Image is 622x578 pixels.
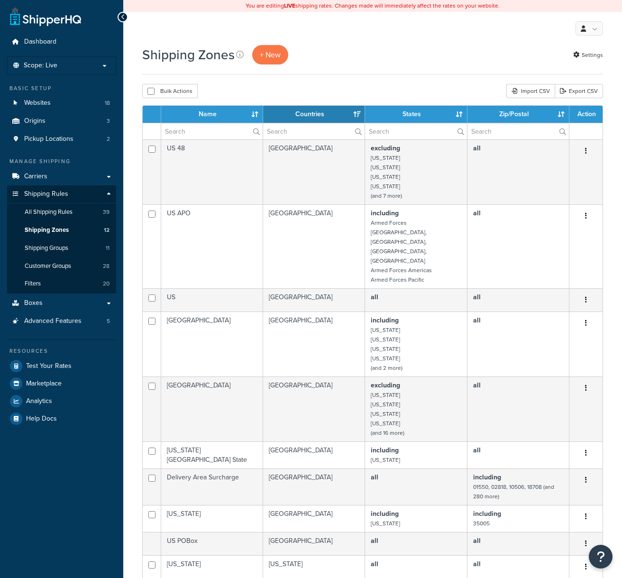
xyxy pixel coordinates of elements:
[371,173,400,181] small: [US_STATE]
[7,294,116,312] a: Boxes
[467,123,569,139] input: Search
[7,275,116,293] li: Filters
[7,257,116,275] li: Customer Groups
[24,190,68,198] span: Shipping Rules
[263,468,365,505] td: [GEOGRAPHIC_DATA]
[7,239,116,257] a: Shipping Groups 11
[161,123,263,139] input: Search
[7,393,116,410] a: Analytics
[24,62,57,70] span: Scope: Live
[371,163,400,172] small: [US_STATE]
[573,48,603,62] a: Settings
[371,326,400,334] small: [US_STATE]
[103,262,110,270] span: 28
[371,445,399,455] b: including
[161,505,263,532] td: [US_STATE]
[7,112,116,130] a: Origins 3
[263,376,365,441] td: [GEOGRAPHIC_DATA]
[107,117,110,125] span: 3
[371,380,400,390] b: excluding
[371,335,400,344] small: [US_STATE]
[263,139,365,204] td: [GEOGRAPHIC_DATA]
[371,364,402,372] small: (and 2 more)
[25,262,71,270] span: Customer Groups
[161,288,263,312] td: US
[25,280,41,288] span: Filters
[142,46,235,64] h1: Shipping Zones
[371,154,400,162] small: [US_STATE]
[7,130,116,148] li: Pickup Locations
[10,7,81,26] a: ShipperHQ Home
[7,112,116,130] li: Origins
[371,536,378,546] b: all
[7,94,116,112] a: Websites 18
[473,559,481,569] b: all
[7,347,116,355] div: Resources
[24,117,46,125] span: Origins
[371,219,427,265] small: Armed Forces [GEOGRAPHIC_DATA], [GEOGRAPHIC_DATA], [GEOGRAPHIC_DATA], [GEOGRAPHIC_DATA]
[161,468,263,505] td: Delivery Area Surcharge
[24,135,73,143] span: Pickup Locations
[371,519,400,528] small: [US_STATE]
[7,410,116,427] a: Help Docs
[7,358,116,375] a: Test Your Rates
[371,559,378,569] b: all
[371,315,399,325] b: including
[569,106,603,123] th: Action
[161,106,263,123] th: Name: activate to sort column ascending
[26,415,57,423] span: Help Docs
[24,38,56,46] span: Dashboard
[252,45,288,64] a: + New
[7,375,116,392] a: Marketplace
[371,410,400,418] small: [US_STATE]
[371,266,432,275] small: Armed Forces Americas
[371,472,378,482] b: all
[263,441,365,468] td: [GEOGRAPHIC_DATA]
[371,400,400,409] small: [US_STATE]
[371,182,400,191] small: [US_STATE]
[7,239,116,257] li: Shipping Groups
[371,419,400,428] small: [US_STATE]
[371,292,378,302] b: all
[263,505,365,532] td: [GEOGRAPHIC_DATA]
[103,280,110,288] span: 20
[473,380,481,390] b: all
[7,257,116,275] a: Customer Groups 28
[26,380,62,388] span: Marketplace
[24,317,82,325] span: Advanced Features
[371,143,400,153] b: excluding
[473,143,481,153] b: all
[161,532,263,555] td: US POBox
[473,483,554,501] small: 01550, 02818, 10506, 18708 (and 280 more)
[161,376,263,441] td: [GEOGRAPHIC_DATA]
[7,33,116,51] li: Dashboard
[103,208,110,216] span: 39
[371,354,400,363] small: [US_STATE]
[107,317,110,325] span: 5
[473,472,501,482] b: including
[7,84,116,92] div: Basic Setup
[26,397,52,405] span: Analytics
[473,315,481,325] b: all
[26,362,72,370] span: Test Your Rates
[555,84,603,98] a: Export CSV
[24,173,47,181] span: Carriers
[25,226,69,234] span: Shipping Zones
[365,123,466,139] input: Search
[142,84,198,98] button: Bulk Actions
[7,168,116,185] a: Carriers
[263,106,365,123] th: Countries: activate to sort column ascending
[263,123,365,139] input: Search
[7,221,116,239] a: Shipping Zones 12
[371,192,402,200] small: (and 7 more)
[161,441,263,468] td: [US_STATE] [GEOGRAPHIC_DATA] State
[263,532,365,555] td: [GEOGRAPHIC_DATA]
[284,1,295,10] b: LIVE
[7,221,116,239] li: Shipping Zones
[7,203,116,221] li: All Shipping Rules
[506,84,555,98] div: Import CSV
[473,208,481,218] b: all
